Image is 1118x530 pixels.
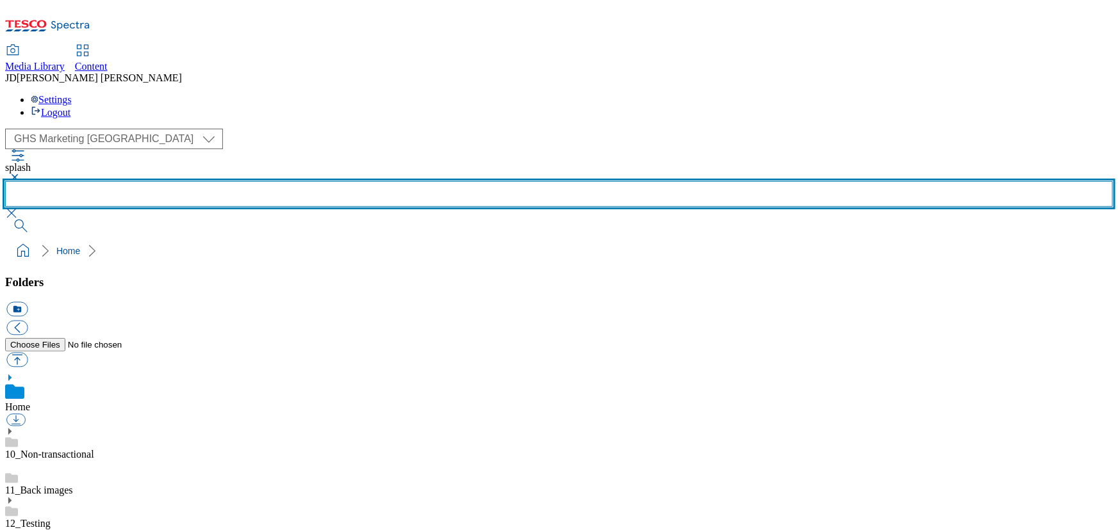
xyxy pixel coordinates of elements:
a: home [13,241,33,261]
a: 12_Testing [5,518,51,529]
a: Content [75,45,108,72]
a: Media Library [5,45,65,72]
span: [PERSON_NAME] [PERSON_NAME] [17,72,182,83]
a: 11_Back images [5,485,73,495]
h3: Folders [5,275,1113,289]
a: Home [5,401,30,412]
a: Home [56,246,80,256]
a: Settings [31,94,72,105]
a: 10_Non-transactional [5,449,94,460]
span: Content [75,61,108,72]
span: splash [5,162,31,173]
span: Media Library [5,61,65,72]
a: Logout [31,107,70,118]
span: JD [5,72,17,83]
nav: breadcrumb [5,239,1113,263]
